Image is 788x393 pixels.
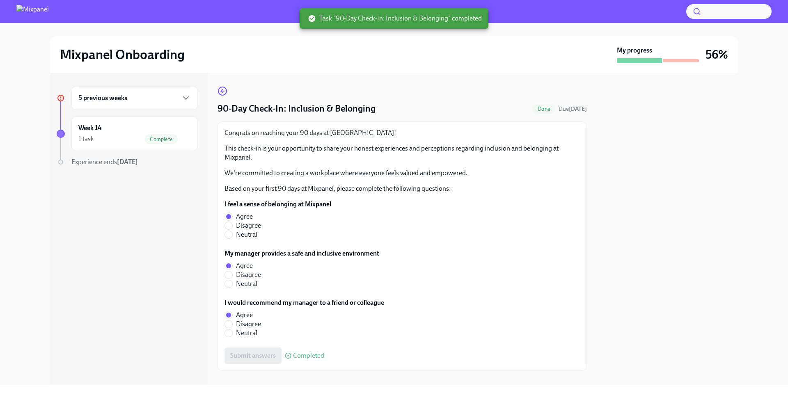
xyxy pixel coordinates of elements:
h4: 90-Day Check-In: Inclusion & Belonging [218,103,376,115]
strong: [DATE] [117,158,138,166]
span: Due [559,105,587,112]
span: Completed [293,352,324,359]
span: September 4th, 2025 09:00 [559,105,587,113]
span: Agree [236,261,253,270]
a: Week 141 taskComplete [57,117,198,151]
label: My manager provides a safe and inclusive environment [224,249,379,258]
p: This check-in is your opportunity to share your honest experiences and perceptions regarding incl... [224,144,580,162]
strong: My progress [617,46,652,55]
div: 1 task [78,135,94,144]
div: 5 previous weeks [71,86,198,110]
h3: 56% [706,47,728,62]
h2: Mixpanel Onboarding [60,46,185,63]
label: I feel a sense of belonging at Mixpanel [224,200,331,209]
p: Congrats on reaching your 90 days at [GEOGRAPHIC_DATA]! [224,128,580,137]
span: Disagree [236,270,261,279]
span: Neutral [236,279,257,288]
span: Complete [145,136,178,142]
span: Agree [236,311,253,320]
span: Agree [236,212,253,221]
span: Experience ends [71,158,138,166]
span: Neutral [236,329,257,338]
span: Done [533,106,555,112]
h6: Week 14 [78,123,101,133]
p: We're committed to creating a workplace where everyone feels valued and empowered. [224,169,580,178]
span: Disagree [236,320,261,329]
strong: [DATE] [569,105,587,112]
label: I would recommend my manager to a friend or colleague [224,298,384,307]
p: Based on your first 90 days at Mixpanel, please complete the following questions: [224,184,580,193]
img: Mixpanel [16,5,49,18]
h6: 5 previous weeks [78,94,127,103]
span: Task "90-Day Check-In: Inclusion & Belonging" completed [308,14,482,23]
span: Neutral [236,230,257,239]
span: Disagree [236,221,261,230]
